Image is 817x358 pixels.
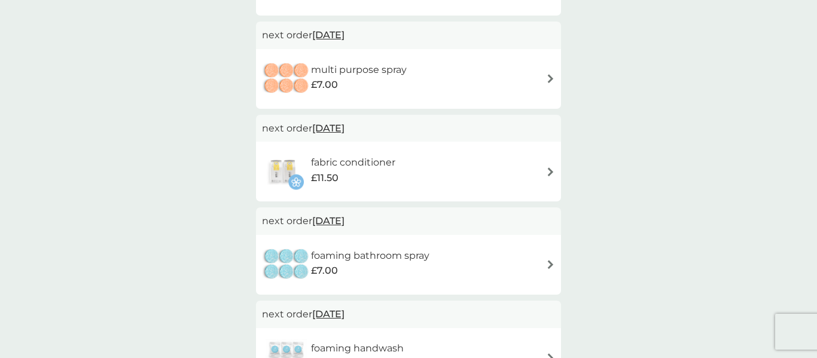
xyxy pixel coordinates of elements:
[262,121,555,136] p: next order
[546,74,555,83] img: arrow right
[311,263,338,279] span: £7.00
[311,170,339,186] span: £11.50
[546,260,555,269] img: arrow right
[311,62,407,78] h6: multi purpose spray
[262,58,311,100] img: multi purpose spray
[262,151,304,192] img: fabric conditioner
[262,244,311,286] img: foaming bathroom spray
[311,155,395,170] h6: fabric conditioner
[312,302,345,326] span: [DATE]
[262,213,555,229] p: next order
[546,167,555,176] img: arrow right
[312,23,345,47] span: [DATE]
[262,307,555,322] p: next order
[311,77,338,93] span: £7.00
[262,27,555,43] p: next order
[312,209,345,232] span: [DATE]
[311,248,429,264] h6: foaming bathroom spray
[312,117,345,140] span: [DATE]
[311,341,404,356] h6: foaming handwash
